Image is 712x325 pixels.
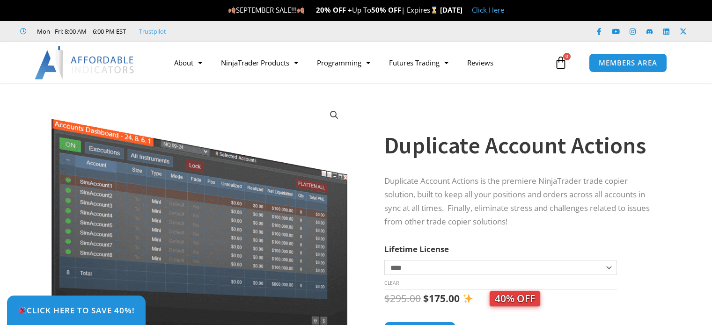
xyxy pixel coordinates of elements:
[7,296,146,325] a: 🎉Click Here to save 40%!
[440,5,462,14] strong: [DATE]
[423,292,460,305] bdi: 175.00
[540,49,581,76] a: 0
[589,53,667,72] a: MEMBERS AREA
[384,244,449,254] label: Lifetime License
[463,294,473,303] img: ✨
[380,52,458,73] a: Futures Trading
[384,174,658,229] p: Duplicate Account Actions is the premiere NinjaTrader trade copier solution, built to keep all yo...
[316,5,352,14] strong: 20% OFF +
[563,53,571,60] span: 0
[228,7,235,14] img: 🍂
[18,306,26,314] img: 🎉
[18,306,135,314] span: Click Here to save 40%!
[384,129,658,162] h1: Duplicate Account Actions
[384,292,390,305] span: $
[431,7,438,14] img: ⌛
[228,5,440,14] span: SEPTEMBER SALE!!! Up To | Expires
[599,59,657,66] span: MEMBERS AREA
[384,292,421,305] bdi: 295.00
[165,52,212,73] a: About
[212,52,308,73] a: NinjaTrader Products
[458,52,503,73] a: Reviews
[139,26,166,37] a: Trustpilot
[35,46,135,79] img: LogoAI | Affordable Indicators – NinjaTrader
[326,107,343,123] a: View full-screen image gallery
[371,5,401,14] strong: 50% OFF
[384,280,399,286] a: Clear options
[490,291,540,306] span: 40% OFF
[35,26,126,37] span: Mon - Fri: 8:00 AM – 6:00 PM EST
[165,52,552,73] nav: Menu
[308,52,380,73] a: Programming
[297,7,304,14] img: 🍂
[472,5,504,14] a: Click Here
[423,292,429,305] span: $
